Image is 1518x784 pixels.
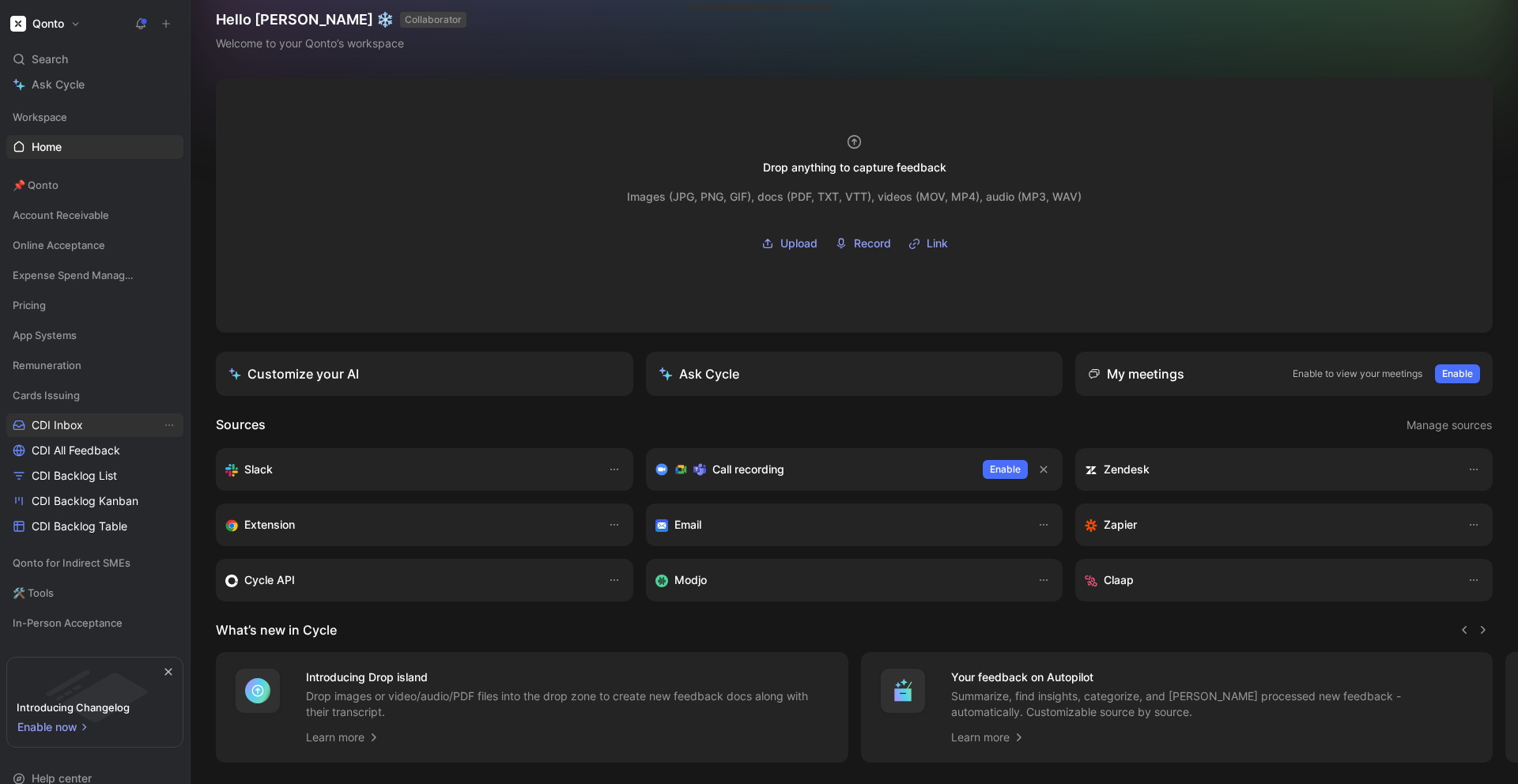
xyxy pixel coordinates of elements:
span: Account Receivable [13,207,109,223]
button: QontoQonto [6,13,85,35]
span: Enable now [17,718,79,737]
div: Online Acceptance [6,233,183,257]
h3: Email [674,515,701,534]
span: Manage sources [1407,416,1492,435]
div: Customize your AI [228,364,359,383]
h3: Zapier [1104,515,1137,534]
a: Learn more [306,728,380,747]
div: Remuneration [6,353,183,382]
div: Expense Spend Management [6,263,183,287]
div: 📌 Qonto [6,173,183,202]
p: Summarize, find insights, categorize, and [PERSON_NAME] processed new feedback - automatically. C... [951,688,1475,720]
a: Learn more [951,728,1025,747]
p: Enable to view your meetings [1293,366,1422,382]
span: Remuneration [13,357,81,373]
span: 🛠️ Tools [13,585,54,601]
h3: Slack [244,460,273,479]
div: Remuneration [6,353,183,377]
div: In-Person Acceptance [6,611,183,639]
h2: Sources [216,415,266,435]
span: Ask Cycle [32,75,85,94]
h4: Your feedback on Autopilot [951,668,1475,687]
div: Qonto for Indirect SMEs [6,551,183,575]
div: Capture feedback from anywhere on the web [225,515,592,534]
div: Claap [1085,571,1452,590]
span: Home [32,139,62,155]
h4: Introducing Drop island [306,668,829,687]
span: Enable [1442,366,1473,382]
h3: Claap [1104,571,1134,590]
img: Qonto [10,16,26,32]
span: Expense Spend Management [13,267,138,283]
div: App Systems [6,323,183,347]
button: Enable [1435,364,1480,383]
div: Drop anything to capture feedback [763,158,946,177]
div: My meetings [1088,364,1184,383]
div: Qonto for Indirect SMEs [6,551,183,579]
div: 📌 Qonto [6,173,183,197]
h3: Modjo [674,571,707,590]
div: Welcome to your Qonto’s workspace [216,34,466,53]
div: Sync customers and create docs [1085,460,1452,479]
span: CDI Backlog Table [32,518,127,534]
div: Sync customers & send feedback from custom sources. Get inspired by our favorite use case [225,571,592,590]
div: Capture feedback from thousands of sources with Zapier (survey results, recordings, sheets, etc). [1085,515,1452,534]
img: bg-BLZuj68n.svg [21,658,169,738]
div: Cards IssuingCDI InboxView actionsCDI All FeedbackCDI Backlog ListCDI Backlog KanbanCDI Backlog T... [6,383,183,538]
div: Pricing [6,293,183,322]
span: Upload [780,234,818,253]
a: CDI Backlog List [6,464,183,488]
h3: Cycle API [244,571,295,590]
span: Enable [990,462,1021,477]
button: Link [903,232,953,255]
button: Upload [756,232,823,255]
p: Drop images or video/audio/PDF files into the drop zone to create new feedback docs along with th... [306,688,829,720]
button: Enable [983,460,1028,479]
a: CDI All Feedback [6,439,183,462]
div: 🛠️ Tools [6,581,183,605]
span: Pricing [13,297,46,313]
div: Workspace [6,105,183,129]
div: 🛠️ Tools [6,581,183,609]
div: Pricing [6,293,183,317]
span: CDI Backlog List [32,468,117,484]
span: App Systems [13,327,77,343]
div: Record & transcribe meetings from Zoom, Meet & Teams. [655,460,971,479]
span: Workspace [13,109,67,125]
span: Online Acceptance [13,237,105,253]
h3: Extension [244,515,295,534]
span: 📌 Qonto [13,177,59,193]
button: Enable now [17,717,91,737]
span: CDI All Feedback [32,443,120,458]
div: Sync your customers, send feedback and get updates in Slack [225,460,592,479]
button: COLLABORATOR [400,12,466,28]
div: Cards Issuing [6,383,183,407]
a: CDI InboxView actions [6,413,183,437]
button: Ask Cycle [646,352,1063,396]
span: Qonto for Indirect SMEs [13,555,130,571]
div: Images (JPG, PNG, GIF), docs (PDF, TXT, VTT), videos (MOV, MP4), audio (MP3, WAV) [627,187,1082,206]
span: In-Person Acceptance [13,615,123,631]
span: Record [854,234,891,253]
button: View actions [161,417,177,433]
span: CDI Backlog Kanban [32,493,138,509]
h1: Qonto [32,17,64,31]
div: Search [6,47,183,71]
div: In-Person Acceptance [6,611,183,635]
div: App Systems [6,323,183,352]
span: Link [927,234,948,253]
span: Search [32,50,68,69]
a: CDI Backlog Kanban [6,489,183,513]
a: Home [6,135,183,159]
div: Account Receivable [6,203,183,232]
div: Account Receivable [6,203,183,227]
h3: Call recording [712,460,784,479]
span: Cards Issuing [13,387,80,403]
a: Ask Cycle [6,73,183,96]
a: CDI Backlog Table [6,514,183,538]
a: Customize your AI [216,352,633,396]
h2: What’s new in Cycle [216,620,337,639]
div: Introducing Changelog [17,698,130,717]
h3: Zendesk [1104,460,1150,479]
div: Forward emails to your feedback inbox [655,515,1022,534]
